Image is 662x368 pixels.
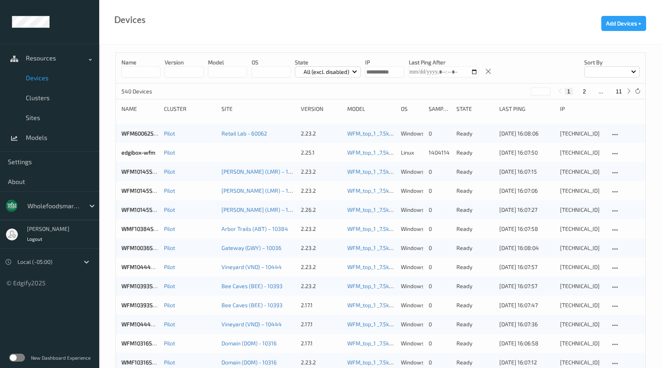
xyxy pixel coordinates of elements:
[429,130,451,138] div: 0
[347,359,551,366] a: WFM_top_1 _7.5k_Training [DATE] up-to-date [DATE] 07:02 [DATE] 07:02 Auto Save
[221,340,277,347] a: Domain (DOM) - 10316
[221,187,300,194] a: [PERSON_NAME] (LMR) – 10145
[499,206,555,214] div: [DATE] 16:07:27
[121,225,169,232] a: WMF10384SCL050
[429,149,451,157] div: 1404114
[499,130,555,138] div: [DATE] 16:08:06
[560,339,604,347] div: [TECHNICAL_ID]
[221,105,296,113] div: Site
[221,359,277,366] a: Domain (DOM) - 10316
[499,244,555,252] div: [DATE] 16:08:04
[347,206,551,213] a: WFM_top_1 _7.5k_Training [DATE] up-to-date [DATE] 07:02 [DATE] 07:02 Auto Save
[114,16,146,24] div: Devices
[499,149,555,157] div: [DATE] 16:07:50
[301,320,342,328] div: 2.17.1
[456,206,493,214] p: ready
[401,105,423,113] div: OS
[560,282,604,290] div: [TECHNICAL_ID]
[560,225,604,233] div: [TECHNICAL_ID]
[347,263,551,270] a: WFM_top_1 _7.5k_Training [DATE] up-to-date [DATE] 07:02 [DATE] 07:02 Auto Save
[301,130,342,138] div: 2.23.2
[164,130,175,137] a: Pilot
[584,58,640,66] p: Sort by
[121,87,181,95] p: 540 Devices
[456,149,493,157] p: ready
[456,105,493,113] div: State
[456,130,493,138] p: ready
[121,58,160,66] p: Name
[499,358,555,366] div: [DATE] 16:07:12
[347,244,551,251] a: WFM_top_1 _7.5k_Training [DATE] up-to-date [DATE] 07:02 [DATE] 07:02 Auto Save
[301,168,342,176] div: 2.23.2
[347,168,551,175] a: WFM_top_1 _7.5k_Training [DATE] up-to-date [DATE] 07:02 [DATE] 07:02 Auto Save
[429,282,451,290] div: 0
[401,320,423,328] p: windows
[429,339,451,347] div: 0
[429,206,451,214] div: 0
[121,340,167,347] a: WFM10316SCL026
[221,168,300,175] a: [PERSON_NAME] (LMR) – 10145
[164,105,216,113] div: Cluster
[560,168,604,176] div: [TECHNICAL_ID]
[456,358,493,366] p: ready
[301,282,342,290] div: 2.23.2
[347,130,551,137] a: WFM_top_1 _7.5k_Training [DATE] up-to-date [DATE] 07:02 [DATE] 07:02 Auto Save
[429,320,451,328] div: 0
[164,168,175,175] a: Pilot
[456,168,493,176] p: ready
[221,263,282,270] a: Vineyard (VND) – 10444
[401,282,423,290] p: windows
[121,283,167,289] a: WFM10393SCL013
[301,68,352,76] p: All (excl. disabled)
[347,187,551,194] a: WFM_top_1 _7.5k_Training [DATE] up-to-date [DATE] 07:02 [DATE] 07:02 Auto Save
[429,301,451,309] div: 0
[401,301,423,309] p: windows
[121,206,169,213] a: WFM10145SCL048
[301,263,342,271] div: 2.23.2
[164,206,175,213] a: Pilot
[499,225,555,233] div: [DATE] 16:07:58
[221,244,281,251] a: Gateway (GWY) – 10036
[401,149,423,157] p: linux
[560,130,604,138] div: [TECHNICAL_ID]
[560,149,604,157] div: [TECHNICAL_ID]
[121,105,158,113] div: Name
[560,301,604,309] div: [TECHNICAL_ID]
[164,283,175,289] a: Pilot
[164,149,175,156] a: Pilot
[613,88,624,95] button: 11
[121,130,169,137] a: WFM60062SCL200
[560,187,604,195] div: [TECHNICAL_ID]
[208,58,247,66] p: model
[121,149,155,156] a: edgibox-wfm
[301,187,342,195] div: 2.23.2
[456,187,493,195] p: ready
[560,244,604,252] div: [TECHNICAL_ID]
[221,130,267,137] a: Retail Lab - 60062
[401,225,423,233] p: windows
[221,283,283,289] a: Bee Caves (BEE) - 10393
[401,339,423,347] p: windows
[165,58,204,66] p: version
[221,206,300,213] a: [PERSON_NAME] (LMR) – 10145
[499,320,555,328] div: [DATE] 16:07:36
[560,320,604,328] div: [TECHNICAL_ID]
[164,225,175,232] a: Pilot
[121,302,167,308] a: WFM10393SCL015
[456,301,493,309] p: ready
[301,358,342,366] div: 2.23.2
[409,58,478,66] p: Last Ping After
[580,88,588,95] button: 2
[429,225,451,233] div: 0
[499,282,555,290] div: [DATE] 16:07:57
[301,105,342,113] div: version
[121,187,168,194] a: WFM10145SCL056
[429,263,451,271] div: 0
[164,187,175,194] a: Pilot
[401,187,423,195] p: windows
[560,263,604,271] div: [TECHNICAL_ID]
[347,302,551,308] a: WFM_top_1 _7.5k_Training [DATE] up-to-date [DATE] 07:02 [DATE] 07:02 Auto Save
[401,358,423,366] p: windows
[301,301,342,309] div: 2.17.1
[164,263,175,270] a: Pilot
